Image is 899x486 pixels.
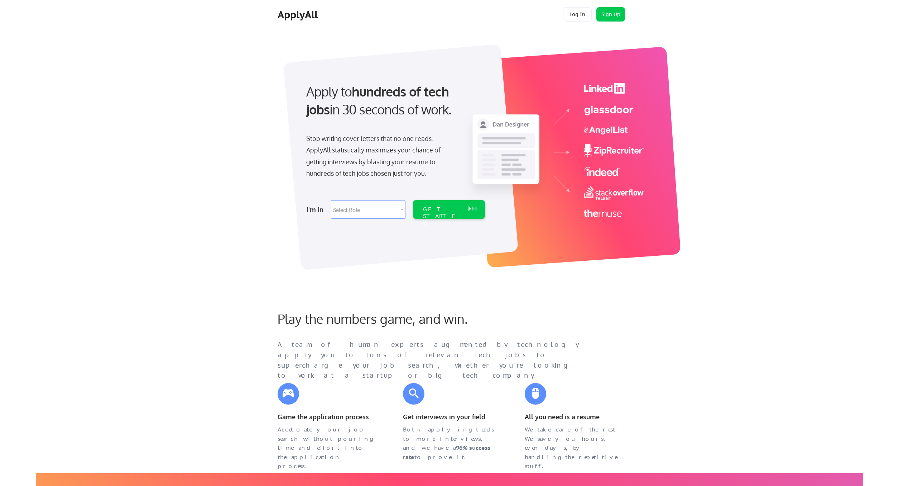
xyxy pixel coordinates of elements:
[278,340,593,381] div: A team of human experts augmented by technology apply you to tons of relevant tech jobs to superc...
[278,412,374,422] div: Game the application process
[596,7,625,22] button: Sign Up
[525,425,621,471] div: We take care of the rest. We save you hours, even days, by handling the repetitive stuff.
[403,425,500,462] div: Bulk applying leads to more interviews, and we have a to prove it.
[307,204,327,215] div: I'm in
[403,412,500,422] div: Get interviews in your field
[278,9,320,21] div: ApplyAll
[306,133,453,179] div: Stop writing cover letters that no one reads. ApplyAll statistically maximizes your chance of get...
[403,444,492,461] strong: 96% success rate
[525,412,621,422] div: All you need is a resume
[563,7,592,22] button: Log In
[278,425,374,471] div: Accelerate your job search without pouring time and effort into the application process.
[278,311,500,326] div: Play the numbers game, and win.
[423,206,461,227] div: GET STARTED
[306,83,452,117] strong: hundreds of tech jobs
[306,82,482,119] div: Apply to in 30 seconds of work.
